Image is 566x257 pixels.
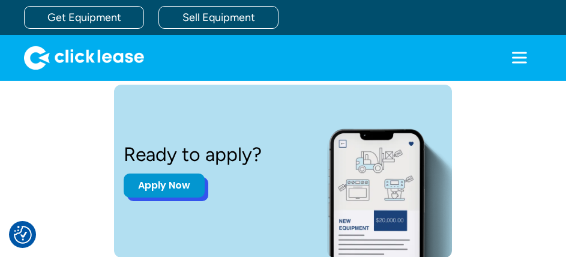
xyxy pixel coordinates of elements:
a: Get Equipment [24,6,144,29]
h3: Ready to apply? [124,143,262,166]
div: menu [496,35,542,80]
img: Clicklease logo [24,46,144,70]
a: home [24,46,144,70]
a: Apply Now [124,174,205,198]
a: Sell Equipment [158,6,278,29]
button: Consent Preferences [14,226,32,244]
img: Revisit consent button [14,226,32,244]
